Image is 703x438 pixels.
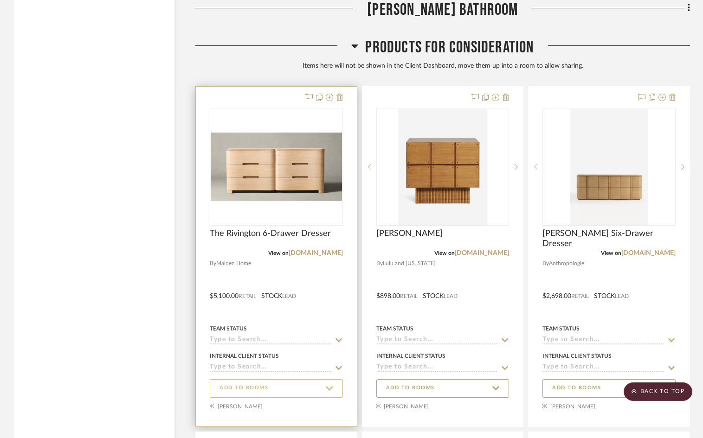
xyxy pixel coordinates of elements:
span: View on [601,250,621,256]
input: Type to Search… [542,336,664,345]
span: View on [268,250,289,256]
img: The Rivington 6-Drawer Dresser [211,133,342,201]
span: By [210,259,216,268]
div: Team Status [542,324,580,333]
input: Type to Search… [210,336,332,345]
div: 0 [377,108,509,225]
div: Items here will not be shown in the Client Dashboard, move them up into a room to allow sharing. [195,61,690,71]
input: Type to Search… [376,336,498,345]
span: ADD TO ROOMS [386,384,435,392]
span: ADD TO ROOMS [219,384,268,392]
span: ADD TO ROOMS [552,384,601,392]
span: Maiden Home [216,259,251,268]
a: [DOMAIN_NAME] [289,250,343,256]
button: ADD TO ROOMS [542,379,676,398]
div: Team Status [376,324,413,333]
scroll-to-top-button: BACK TO TOP [624,382,692,401]
span: By [542,259,549,268]
input: Type to Search… [210,363,332,372]
span: [PERSON_NAME] Six-Drawer Dresser [542,229,676,249]
input: Type to Search… [542,363,664,372]
div: Internal Client Status [210,352,279,360]
div: Internal Client Status [376,352,445,360]
span: View on [434,250,455,256]
a: [DOMAIN_NAME] [455,250,509,256]
span: Anthropologie [549,259,584,268]
span: The Rivington 6-Drawer Dresser [210,229,331,239]
span: Lulu and [US_STATE] [383,259,436,268]
div: Internal Client Status [542,352,612,360]
img: Raphael Six-Drawer Dresser [570,109,647,225]
a: [DOMAIN_NAME] [621,250,676,256]
span: Products For Consideration [365,38,534,57]
button: ADD TO ROOMS [376,379,510,398]
input: Type to Search… [376,363,498,372]
img: Lee Nightstand [398,109,487,225]
span: [PERSON_NAME] [376,229,443,239]
div: Team Status [210,324,247,333]
button: ADD TO ROOMS [210,379,343,398]
span: By [376,259,383,268]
